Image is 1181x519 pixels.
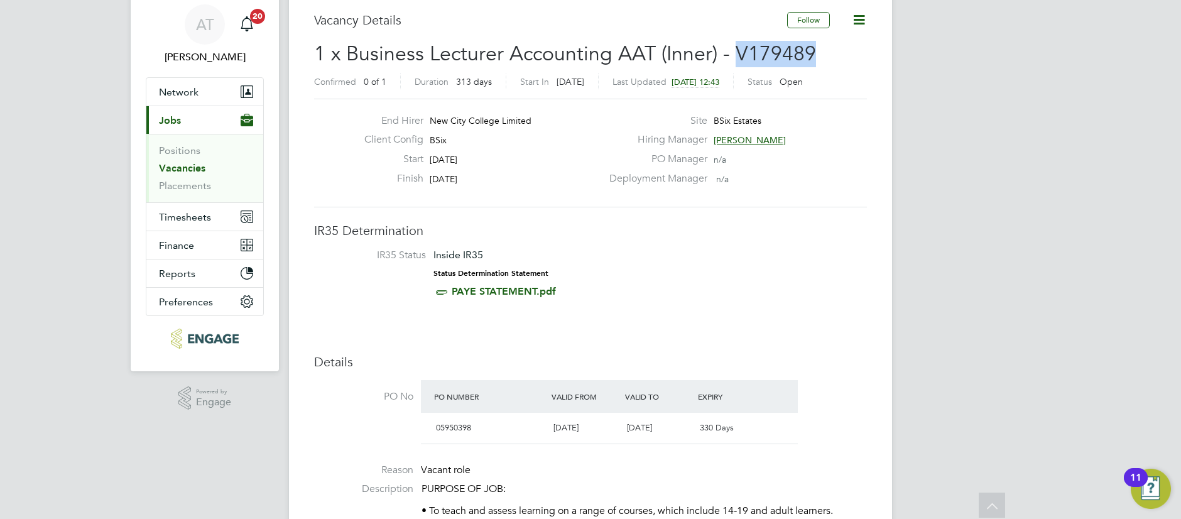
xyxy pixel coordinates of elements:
span: [DATE] [557,76,584,87]
span: AT [196,16,214,33]
strong: Status Determination Statement [433,269,548,278]
span: New City College Limited [430,115,531,126]
span: 05950398 [436,422,471,433]
div: Jobs [146,134,263,202]
label: Last Updated [612,76,667,87]
span: Open [780,76,803,87]
label: End Hirer [354,114,423,128]
span: Engage [196,397,231,408]
span: 1 x Business Lecturer Accounting AAT (Inner) - V179489 [314,41,816,66]
span: Annie Trotter [146,50,264,65]
p: PURPOSE OF JOB: [422,483,867,496]
a: Positions [159,145,200,156]
label: Description [314,483,413,496]
button: Reports [146,259,263,287]
label: Status [748,76,772,87]
span: 20 [250,9,265,24]
span: [DATE] [430,154,457,165]
span: [DATE] 12:43 [672,77,719,87]
span: [DATE] [430,173,457,185]
label: PO Manager [602,153,707,166]
div: Valid From [548,385,622,408]
label: PO No [314,390,413,403]
label: Confirmed [314,76,356,87]
a: Vacancies [159,162,205,174]
label: Deployment Manager [602,172,707,185]
div: Expiry [695,385,768,408]
span: Timesheets [159,211,211,223]
h3: IR35 Determination [314,222,867,239]
a: PAYE STATEMENT.pdf [452,285,556,297]
span: [DATE] [627,422,652,433]
button: Jobs [146,106,263,134]
button: Follow [787,12,830,28]
h3: Details [314,354,867,370]
span: Powered by [196,386,231,397]
label: Duration [415,76,449,87]
span: 330 Days [700,422,734,433]
label: Hiring Manager [602,133,707,146]
img: tr2rec-logo-retina.png [171,329,238,349]
button: Preferences [146,288,263,315]
a: 20 [234,4,259,45]
button: Network [146,78,263,106]
button: Finance [146,231,263,259]
span: 0 of 1 [364,76,386,87]
span: [DATE] [553,422,579,433]
div: 11 [1130,478,1141,494]
span: [PERSON_NAME] [714,134,786,146]
label: Finish [354,172,423,185]
h3: Vacancy Details [314,12,787,28]
span: Network [159,86,199,98]
label: IR35 Status [327,249,426,262]
span: Preferences [159,296,213,308]
label: Start [354,153,423,166]
a: AT[PERSON_NAME] [146,4,264,65]
div: Valid To [622,385,695,408]
span: Reports [159,268,195,280]
span: n/a [716,173,729,185]
button: Open Resource Center, 11 new notifications [1131,469,1171,509]
span: BSix Estates [714,115,761,126]
a: Placements [159,180,211,192]
span: BSix [430,134,447,146]
div: PO Number [431,385,548,408]
span: 313 days [456,76,492,87]
a: Go to home page [146,329,264,349]
span: Vacant role [421,464,471,476]
label: Start In [520,76,549,87]
label: Site [602,114,707,128]
label: Client Config [354,133,423,146]
span: Jobs [159,114,181,126]
span: Inside IR35 [433,249,483,261]
button: Timesheets [146,203,263,231]
a: Powered byEngage [178,386,232,410]
span: Finance [159,239,194,251]
span: n/a [714,154,726,165]
label: Reason [314,464,413,477]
